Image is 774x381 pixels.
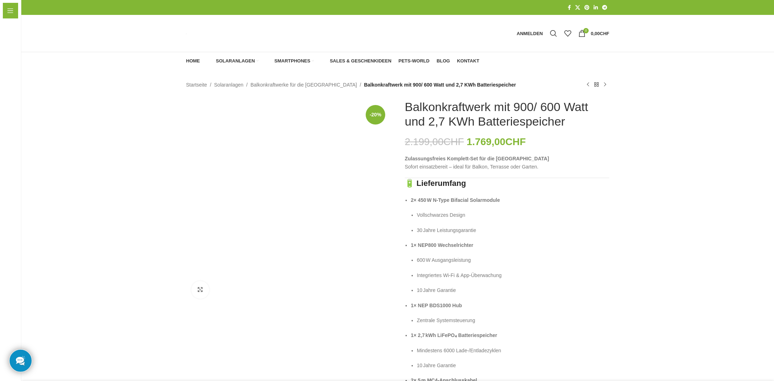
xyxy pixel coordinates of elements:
[417,316,609,324] p: Zentrale Systemsteuerung
[405,136,464,147] bdi: 2.199,00
[417,361,609,369] p: 10 Jahre Garantie
[467,136,526,147] bdi: 1.769,00
[7,42,14,49] img: Solaranlagen
[457,54,479,68] a: Kontakt
[417,271,609,279] p: Integriertes Wi‑Fi & App‑Überwachung
[274,58,310,64] span: Smartphones
[186,305,236,355] img: Balkonkraftwerk mit Speicher
[186,81,516,89] nav: Breadcrumb
[417,256,609,264] p: 600 W Ausgangsleistung
[582,3,592,12] a: Pinterest Social Link
[573,3,582,12] a: X Social Link
[601,81,609,89] a: Nächstes Produkt
[7,87,33,100] span: Pets-World
[17,7,30,15] span: Menü
[250,81,357,89] a: Balkonkraftwerke für die [GEOGRAPHIC_DATA]
[417,226,609,234] p: 30 Jahre Leistungsgarantie
[366,105,385,125] span: -20%
[513,26,546,40] a: Anmelden
[18,55,49,68] span: Smartphones
[7,103,18,116] span: Blog
[600,31,609,36] span: CHF
[266,54,314,68] a: Smartphones
[411,303,462,308] strong: 1× NEP BDS1000 Hub
[517,31,543,36] span: Anmelden
[405,156,549,161] strong: Zulassungsfreies Komplett‑Set für die [GEOGRAPHIC_DATA]
[437,58,450,64] span: Blog
[457,58,479,64] span: Kontakt
[266,58,272,64] img: Smartphones
[584,81,592,89] a: Vorheriges Produkt
[561,26,575,40] div: Meine Wunschliste
[417,347,609,354] p: Mindestens 6000 Lade‑/Entladezyklen
[214,81,244,89] a: Solaranlagen
[364,81,516,89] span: Balkonkraftwerk mit 900/ 600 Watt und 2,7 KWh Batteriespeicher
[583,28,589,33] span: 0
[18,71,74,84] span: Sales & Geschenkideen
[411,332,497,338] strong: 1× 2,7 kWh LiFePO₄ Batteriespeicher
[398,58,429,64] span: Pets-World
[186,81,207,89] a: Startseite
[18,39,49,52] span: Solaranlagen
[321,54,391,68] a: Sales & Geschenkideen
[398,54,429,68] a: Pets-World
[289,305,339,343] img: Balkonkraftwerk mit 900/ 600 Watt und 2,7 KWh Batteriespeicher – Bild 3
[546,26,561,40] a: Suche
[566,3,573,12] a: Facebook Social Link
[417,286,609,294] p: 10 Jahre Garantie
[186,54,200,68] a: Home
[405,155,609,171] p: Sofort einsatzbereit – ideal für Balkon, Terrasse oder Garten.
[7,74,14,81] img: Sales & Geschenkideen
[405,178,609,189] h3: 🔋 Lieferumfang
[417,211,609,219] p: Vollschwarzes Design
[443,136,464,147] span: CHF
[505,136,526,147] span: CHF
[186,100,391,304] img: Balkonkraftwerk mit Speicher
[405,100,609,129] h1: Balkonkraftwerk mit 900/ 600 Watt und 2,7 KWh Batteriespeicher
[7,23,21,36] span: Home
[330,58,391,64] span: Sales & Geschenkideen
[411,242,473,248] strong: 1× NEP800 Wechselrichter
[591,31,609,36] bdi: 0,00
[182,54,483,68] div: Hauptnavigation
[216,58,255,64] span: Solaranlagen
[186,58,200,64] span: Home
[7,119,26,132] span: Kontakt
[600,3,609,12] a: Telegram Social Link
[411,197,500,203] strong: 2× 450 W N‑Type Bifacial Solarmodule
[207,58,213,64] img: Solaranlagen
[575,26,613,40] a: 0 0,00CHF
[7,58,14,65] img: Smartphones
[207,54,258,68] a: Solaranlagen
[437,54,450,68] a: Blog
[321,58,327,64] img: Sales & Geschenkideen
[592,3,600,12] a: LinkedIn Social Link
